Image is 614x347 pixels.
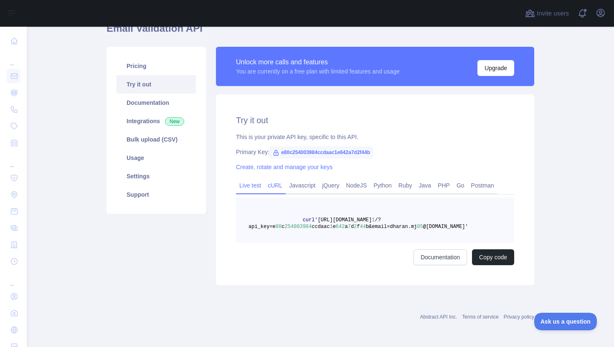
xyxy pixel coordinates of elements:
a: Postman [468,179,497,192]
a: Java [416,179,435,192]
span: @[DOMAIN_NAME]' [423,224,468,230]
span: '[URL][DOMAIN_NAME] [315,217,372,223]
div: ... [7,271,20,287]
a: Documentation [117,94,196,112]
a: Go [453,179,468,192]
iframe: Toggle Customer Support [534,313,597,330]
span: f [357,224,360,230]
a: Try it out [117,75,196,94]
span: ccdaac [312,224,330,230]
h2: Try it out [236,114,514,126]
a: Privacy policy [504,314,534,320]
a: Settings [117,167,196,185]
span: 44 [360,224,365,230]
a: Live test [236,179,264,192]
div: ... [7,152,20,169]
div: ... [7,50,20,67]
div: You are currently on a free plan with limited features and usage [236,67,400,76]
span: curl [303,217,315,223]
span: d [351,224,354,230]
span: 1 [372,217,375,223]
span: 05 [417,224,423,230]
h1: Email Validation API [107,22,534,42]
a: jQuery [319,179,343,192]
a: Support [117,185,196,204]
span: 80 [276,224,282,230]
span: a [345,224,348,230]
div: Unlock more calls and features [236,57,400,67]
a: Documentation [414,249,467,265]
a: Abstract API Inc. [420,314,457,320]
a: Bulk upload (CSV) [117,130,196,149]
span: 2 [354,224,357,230]
a: Python [370,179,395,192]
a: Ruby [395,179,416,192]
a: Javascript [286,179,319,192]
span: 642 [336,224,345,230]
button: Upgrade [477,60,514,76]
a: Pricing [117,57,196,75]
span: e [333,224,336,230]
span: c [282,224,284,230]
span: Invite users [537,9,569,18]
span: New [165,117,184,126]
div: This is your private API key, specific to this API. [236,133,514,141]
a: Usage [117,149,196,167]
a: cURL [264,179,286,192]
button: Copy code [472,249,514,265]
a: Integrations New [117,112,196,130]
a: Create, rotate and manage your keys [236,164,332,170]
a: Terms of service [462,314,498,320]
div: Primary Key: [236,148,514,156]
button: Invite users [523,7,571,20]
a: NodeJS [343,179,370,192]
a: PHP [434,179,453,192]
span: 1 [330,224,332,230]
span: b&email=dharan.mj [366,224,417,230]
span: 7 [348,224,351,230]
span: 254003984 [284,224,312,230]
span: e80c254003984ccdaac1e642a7d2f44b [269,146,373,159]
